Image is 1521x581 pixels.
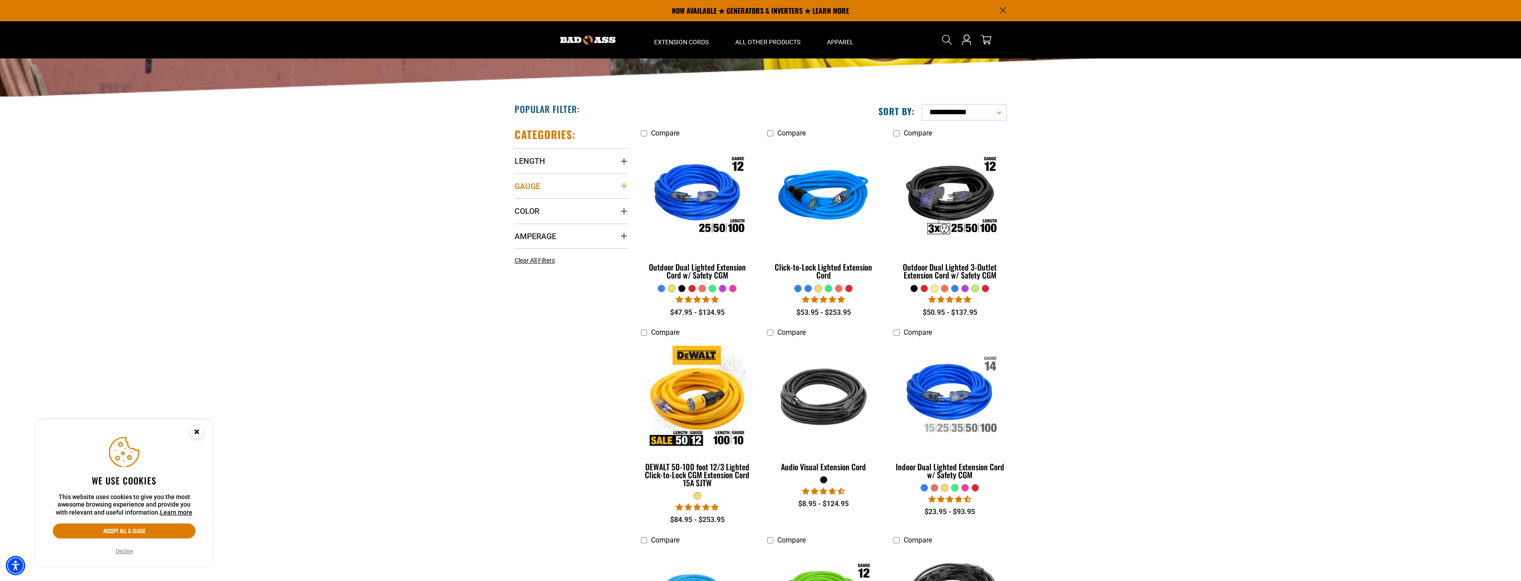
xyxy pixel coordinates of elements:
[6,556,25,575] div: Accessibility Menu
[893,263,1006,279] div: Outdoor Dual Lighted 3-Outlet Extension Cord w/ Safety CGM
[894,345,1006,447] img: Indoor Dual Lighted Extension Cord w/ Safety CGM
[515,148,628,173] summary: Length
[651,328,679,337] span: Compare
[515,174,628,198] summary: Gauge
[894,146,1006,248] img: Outdoor Dual Lighted 3-Outlet Extension Cord w/ Safety CGM
[767,341,880,476] a: black Audio Visual Extension Cord
[904,536,932,544] span: Compare
[802,295,845,304] span: 4.87 stars
[113,547,136,556] button: Decline
[940,33,954,47] summary: Search
[515,206,539,216] span: Color
[651,129,679,137] span: Compare
[641,142,754,284] a: Outdoor Dual Lighted Extension Cord w/ Safety CGM Outdoor Dual Lighted Extension Cord w/ Safety CGM
[515,156,545,166] span: Length
[768,146,879,248] img: blue
[893,307,1006,318] div: $50.95 - $137.95
[515,257,555,264] span: Clear All Filters
[515,231,556,241] span: Amperage
[53,493,195,517] p: This website uses cookies to give you the most awesome browsing experience and provide you with r...
[642,345,753,447] img: DEWALT 50-100 foot 12/3 Lighted Click-to-Lock CGM Extension Cord 15A SJTW
[641,21,722,58] summary: Extension Cords
[904,328,932,337] span: Compare
[767,142,880,284] a: blue Click-to-Lock Lighted Extension Cord
[515,198,628,223] summary: Color
[959,21,974,58] a: Open this option
[651,536,679,544] span: Compare
[802,487,845,496] span: 4.71 stars
[878,105,915,117] label: Sort by:
[654,38,709,46] span: Extension Cords
[767,307,880,318] div: $53.95 - $253.95
[515,103,580,115] h2: Popular Filter:
[893,463,1006,479] div: Indoor Dual Lighted Extension Cord w/ Safety CGM
[676,295,718,304] span: 4.81 stars
[777,328,806,337] span: Compare
[827,38,854,46] span: Apparel
[767,263,880,279] div: Click-to-Lock Lighted Extension Cord
[893,507,1006,517] div: $23.95 - $93.95
[641,463,754,487] div: DEWALT 50-100 foot 12/3 Lighted Click-to-Lock CGM Extension Cord 15A SJTW
[676,503,718,511] span: 4.84 stars
[160,509,192,516] a: This website uses cookies to give you the most awesome browsing experience and provide you with r...
[641,341,754,492] a: DEWALT 50-100 foot 12/3 Lighted Click-to-Lock CGM Extension Cord 15A SJTW DEWALT 50-100 foot 12/3...
[777,129,806,137] span: Compare
[777,536,806,544] span: Compare
[641,307,754,318] div: $47.95 - $134.95
[642,146,753,248] img: Outdoor Dual Lighted Extension Cord w/ Safety CGM
[735,38,800,46] span: All Other Products
[928,295,971,304] span: 4.80 stars
[515,256,558,265] a: Clear All Filters
[893,142,1006,284] a: Outdoor Dual Lighted 3-Outlet Extension Cord w/ Safety CGM Outdoor Dual Lighted 3-Outlet Extensio...
[35,419,213,567] aside: Cookie Consent
[893,341,1006,484] a: Indoor Dual Lighted Extension Cord w/ Safety CGM Indoor Dual Lighted Extension Cord w/ Safety CGM
[979,35,993,45] a: cart
[53,475,195,486] h2: We use cookies
[560,35,616,45] img: Bad Ass Extension Cords
[767,463,880,471] div: Audio Visual Extension Cord
[767,499,880,509] div: $8.95 - $124.95
[814,21,867,58] summary: Apparel
[928,495,971,504] span: 4.40 stars
[515,181,540,191] span: Gauge
[768,345,879,447] img: black
[53,523,195,538] button: Accept all & close
[641,515,754,525] div: $84.95 - $253.95
[515,224,628,248] summary: Amperage
[515,128,576,141] h2: Categories:
[181,419,213,447] button: Close this option
[641,263,754,279] div: Outdoor Dual Lighted Extension Cord w/ Safety CGM
[722,21,814,58] summary: All Other Products
[904,129,932,137] span: Compare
